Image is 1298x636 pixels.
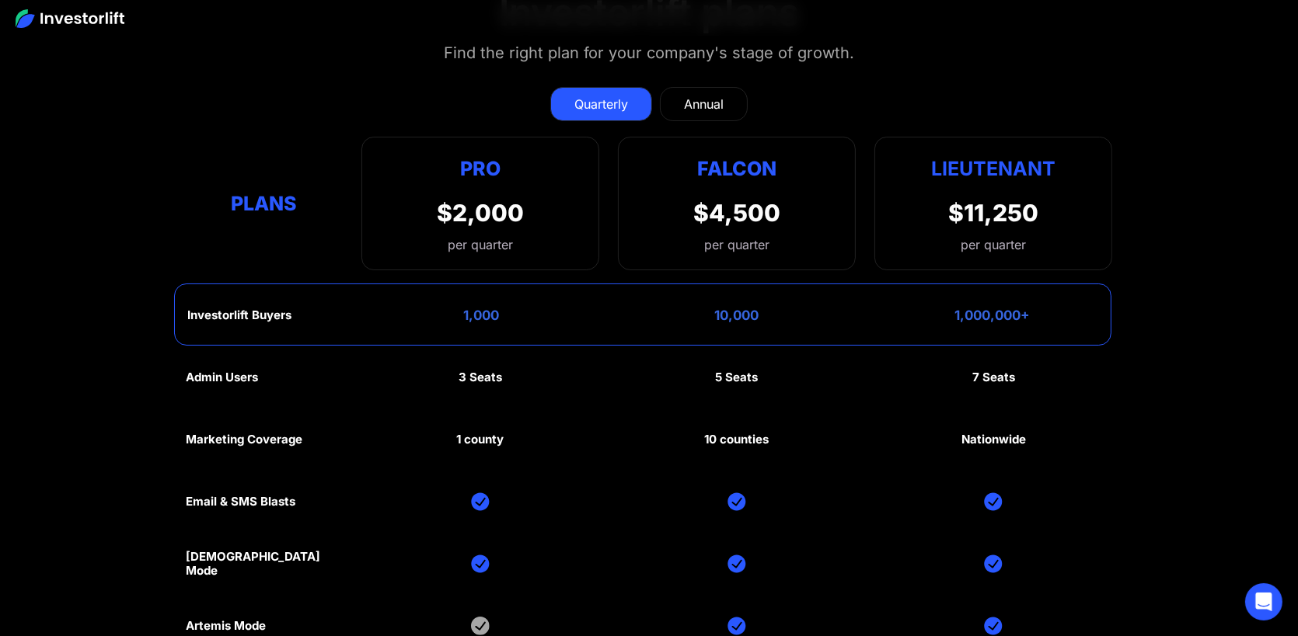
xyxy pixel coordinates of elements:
div: Marketing Coverage [186,433,302,447]
div: per quarter [437,235,524,254]
div: $4,500 [693,199,780,227]
div: Email & SMS Blasts [186,495,295,509]
div: 1,000 [463,308,499,323]
div: [DEMOGRAPHIC_DATA] Mode [186,550,343,578]
div: Find the right plan for your company's stage of growth. [444,40,854,65]
div: 10 counties [705,433,769,447]
div: Open Intercom Messenger [1245,583,1282,620]
div: Annual [684,95,724,113]
div: per quarter [704,235,769,254]
div: 10,000 [714,308,759,323]
div: $11,250 [948,199,1038,227]
div: 7 Seats [972,370,1015,384]
div: 1 county [456,433,504,447]
div: 5 Seats [716,370,759,384]
strong: Lieutenant [931,157,1055,180]
div: 3 Seats [459,370,502,384]
div: Nationwide [961,433,1026,447]
div: per quarter [961,235,1026,254]
div: Artemis Mode [186,619,266,633]
div: Falcon [697,153,776,183]
div: Pro [437,153,524,183]
div: Admin Users [186,370,258,384]
div: 1,000,000+ [954,308,1030,323]
div: Investorlift Buyers [187,308,291,322]
div: Plans [186,189,343,219]
div: $2,000 [437,199,524,227]
div: Quarterly [574,95,628,113]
